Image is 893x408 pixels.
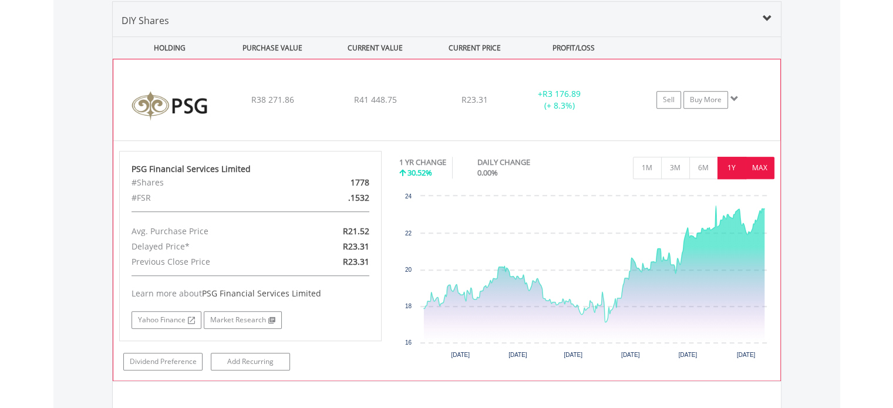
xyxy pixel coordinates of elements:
[123,239,293,254] div: Delayed Price*
[661,157,690,179] button: 3M
[123,254,293,269] div: Previous Close Price
[633,157,662,179] button: 1M
[325,37,426,59] div: CURRENT VALUE
[656,91,681,109] a: Sell
[223,37,323,59] div: PURCHASE VALUE
[123,353,203,370] a: Dividend Preference
[343,225,369,237] span: R21.52
[122,14,169,27] span: DIY Shares
[689,157,718,179] button: 6M
[343,256,369,267] span: R23.31
[427,37,521,59] div: CURRENT PRICE
[542,88,581,99] span: R3 176.89
[343,241,369,252] span: R23.31
[717,157,746,179] button: 1Y
[683,91,728,109] a: Buy More
[515,88,603,112] div: + (+ 8.3%)
[451,352,470,358] text: [DATE]
[477,167,498,178] span: 0.00%
[399,190,774,366] svg: Interactive chart
[621,352,640,358] text: [DATE]
[405,303,412,309] text: 18
[508,352,527,358] text: [DATE]
[399,157,446,168] div: 1 YR CHANGE
[405,339,412,346] text: 16
[132,288,370,299] div: Learn more about
[405,267,412,273] text: 20
[405,230,412,237] text: 22
[564,352,582,358] text: [DATE]
[293,190,378,205] div: .1532
[461,94,488,105] span: R23.31
[746,157,774,179] button: MAX
[679,352,697,358] text: [DATE]
[353,94,396,105] span: R41 448.75
[132,311,201,329] a: Yahoo Finance
[407,167,432,178] span: 30.52%
[123,175,293,190] div: #Shares
[123,190,293,205] div: #FSR
[737,352,756,358] text: [DATE]
[524,37,624,59] div: PROFIT/LOSS
[293,175,378,190] div: 1778
[204,311,282,329] a: Market Research
[123,224,293,239] div: Avg. Purchase Price
[119,74,220,137] img: EQU.ZA.KST.png
[211,353,290,370] a: Add Recurring
[251,94,294,105] span: R38 271.86
[399,190,774,366] div: Chart. Highcharts interactive chart.
[113,37,220,59] div: HOLDING
[405,193,412,200] text: 24
[477,157,571,168] div: DAILY CHANGE
[132,163,370,175] div: PSG Financial Services Limited
[202,288,321,299] span: PSG Financial Services Limited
